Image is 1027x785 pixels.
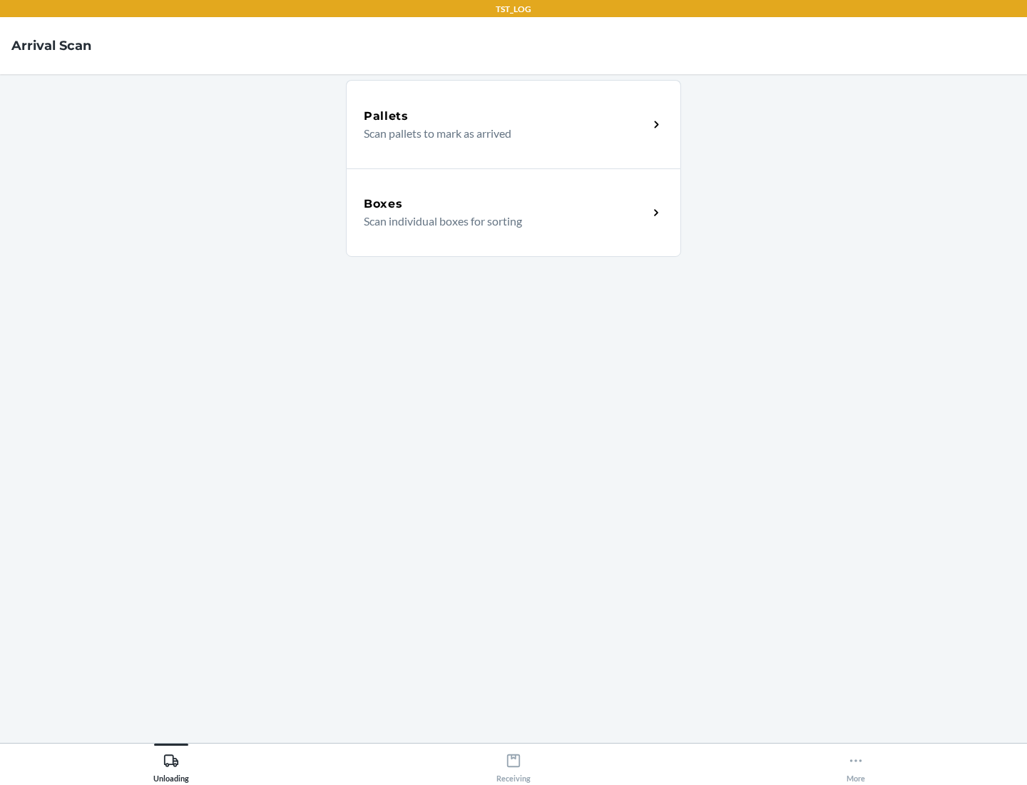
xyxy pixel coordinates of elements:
[11,36,91,55] h4: Arrival Scan
[847,747,865,783] div: More
[496,3,531,16] p: TST_LOG
[153,747,189,783] div: Unloading
[346,168,681,257] a: BoxesScan individual boxes for sorting
[364,108,409,125] h5: Pallets
[364,213,637,230] p: Scan individual boxes for sorting
[364,125,637,142] p: Scan pallets to mark as arrived
[342,744,685,783] button: Receiving
[346,80,681,168] a: PalletsScan pallets to mark as arrived
[496,747,531,783] div: Receiving
[364,196,403,213] h5: Boxes
[685,744,1027,783] button: More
